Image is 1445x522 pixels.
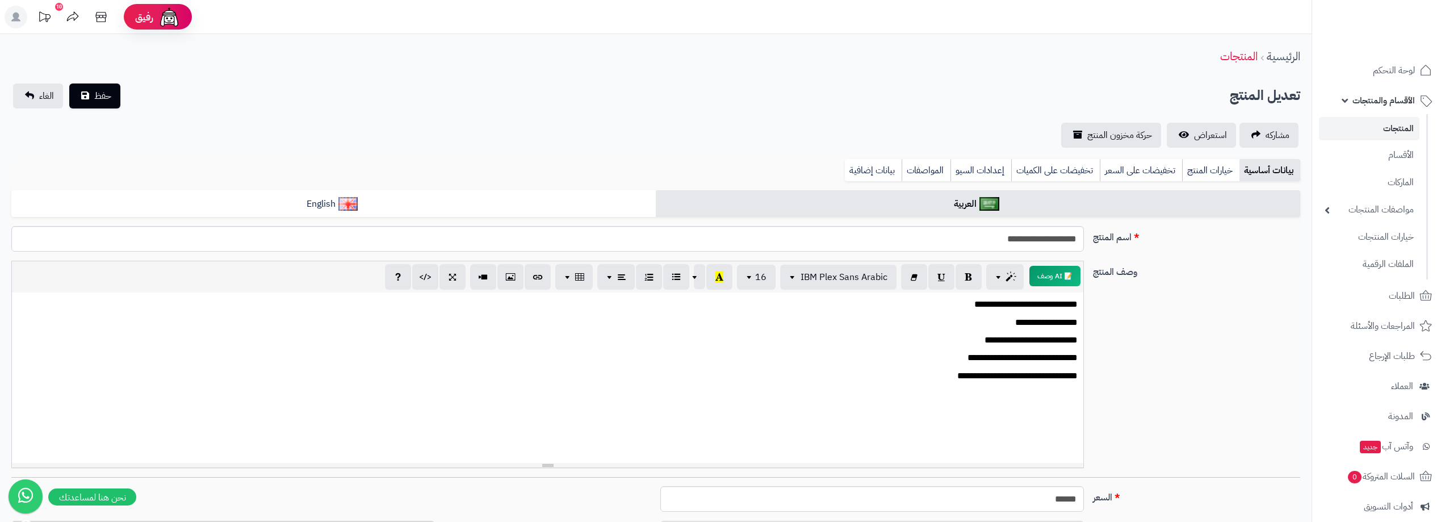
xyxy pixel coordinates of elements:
a: خيارات المنتجات [1319,225,1419,249]
a: تخفيضات على الكميات [1011,159,1100,182]
img: ai-face.png [158,6,181,28]
a: المواصفات [902,159,950,182]
span: جديد [1360,441,1381,453]
span: السلات المتروكة [1347,469,1415,485]
span: رفيق [135,10,153,24]
a: بيانات إضافية [845,159,902,182]
span: العملاء [1391,378,1413,394]
img: logo-2.png [1368,23,1434,47]
a: العربية [656,190,1300,218]
h2: تعديل المنتج [1230,84,1300,107]
button: IBM Plex Sans Arabic [780,265,897,290]
a: مشاركه [1239,123,1299,148]
a: إعدادات السيو [950,159,1011,182]
a: طلبات الإرجاع [1319,343,1438,370]
label: اسم المنتج [1088,226,1305,244]
a: مواصفات المنتجات [1319,198,1419,222]
a: المنتجات [1319,117,1419,140]
span: طلبات الإرجاع [1369,348,1415,364]
a: حركة مخزون المنتج [1061,123,1161,148]
span: الأقسام والمنتجات [1352,93,1415,108]
a: الملفات الرقمية [1319,252,1419,277]
a: English [11,190,656,218]
a: بيانات أساسية [1239,159,1300,182]
img: English [338,197,358,211]
a: الماركات [1319,170,1419,195]
span: استعراض [1194,128,1227,142]
a: الرئيسية [1267,48,1300,65]
div: 10 [55,3,63,11]
span: حفظ [94,89,111,103]
span: المدونة [1388,408,1413,424]
span: IBM Plex Sans Arabic [801,270,887,284]
a: الطلبات [1319,282,1438,310]
a: المراجعات والأسئلة [1319,312,1438,340]
a: وآتس آبجديد [1319,433,1438,460]
a: العملاء [1319,373,1438,400]
a: تحديثات المنصة [30,6,58,31]
span: الغاء [39,89,54,103]
span: المراجعات والأسئلة [1351,318,1415,334]
a: السلات المتروكة0 [1319,463,1438,490]
img: العربية [979,197,999,211]
span: الطلبات [1389,288,1415,304]
a: لوحة التحكم [1319,57,1438,84]
a: تخفيضات على السعر [1100,159,1182,182]
a: الأقسام [1319,143,1419,168]
span: 16 [755,270,767,284]
a: خيارات المنتج [1182,159,1239,182]
span: أدوات التسويق [1364,499,1413,515]
button: حفظ [69,83,120,108]
span: مشاركه [1266,128,1289,142]
a: المدونة [1319,403,1438,430]
button: 16 [737,265,776,290]
span: 0 [1347,470,1362,483]
a: استعراض [1167,123,1236,148]
button: 📝 AI وصف [1029,266,1080,286]
a: المنتجات [1220,48,1258,65]
span: حركة مخزون المنتج [1087,128,1152,142]
a: الغاء [13,83,63,108]
span: وآتس آب [1359,439,1413,454]
label: وصف المنتج [1088,261,1305,279]
a: أدوات التسويق [1319,493,1438,520]
label: السعر [1088,486,1305,504]
span: لوحة التحكم [1373,62,1415,78]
